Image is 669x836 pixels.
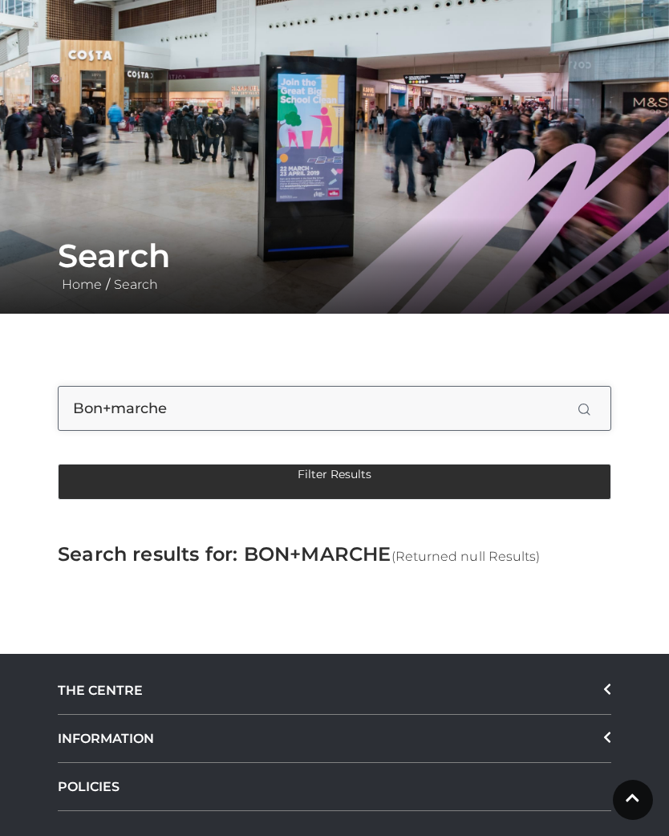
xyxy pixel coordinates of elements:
[58,542,391,566] span: Search results for: BON+MARCHE
[58,763,611,811] a: POLICIES
[58,464,611,500] button: Filter Results
[110,277,162,292] a: Search
[391,549,541,564] span: (Returned null Results)
[58,667,611,715] div: THE CENTRE
[58,237,611,275] h1: Search
[58,715,611,763] div: INFORMATION
[58,277,106,292] a: Home
[58,386,611,431] input: Search Site
[46,237,623,294] div: /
